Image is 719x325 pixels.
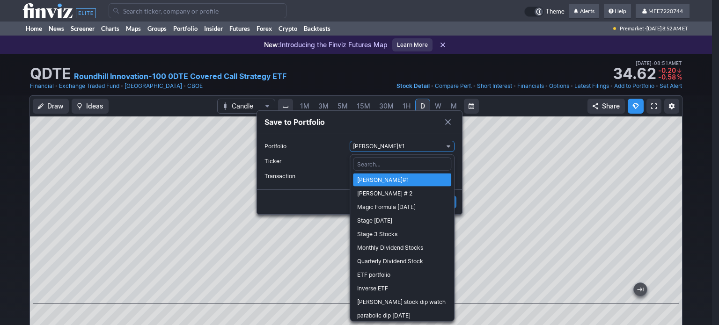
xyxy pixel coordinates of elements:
[357,297,447,307] span: [PERSON_NAME] stock dip watch
[357,175,447,185] span: [PERSON_NAME]#1
[357,243,447,253] span: Monthly Dividend Stocks
[357,257,447,266] span: Quarterly Dividend Stock
[357,270,447,280] span: ETF portfolio
[357,202,447,212] span: Magic Formula [DATE]
[357,189,447,198] span: [PERSON_NAME] # 2
[357,284,447,293] span: Inverse ETF
[357,216,447,225] span: Stage [DATE]
[357,311,447,320] span: parabolic dip [DATE]
[353,158,451,171] input: Search…
[357,230,447,239] span: Stage 3 Stocks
